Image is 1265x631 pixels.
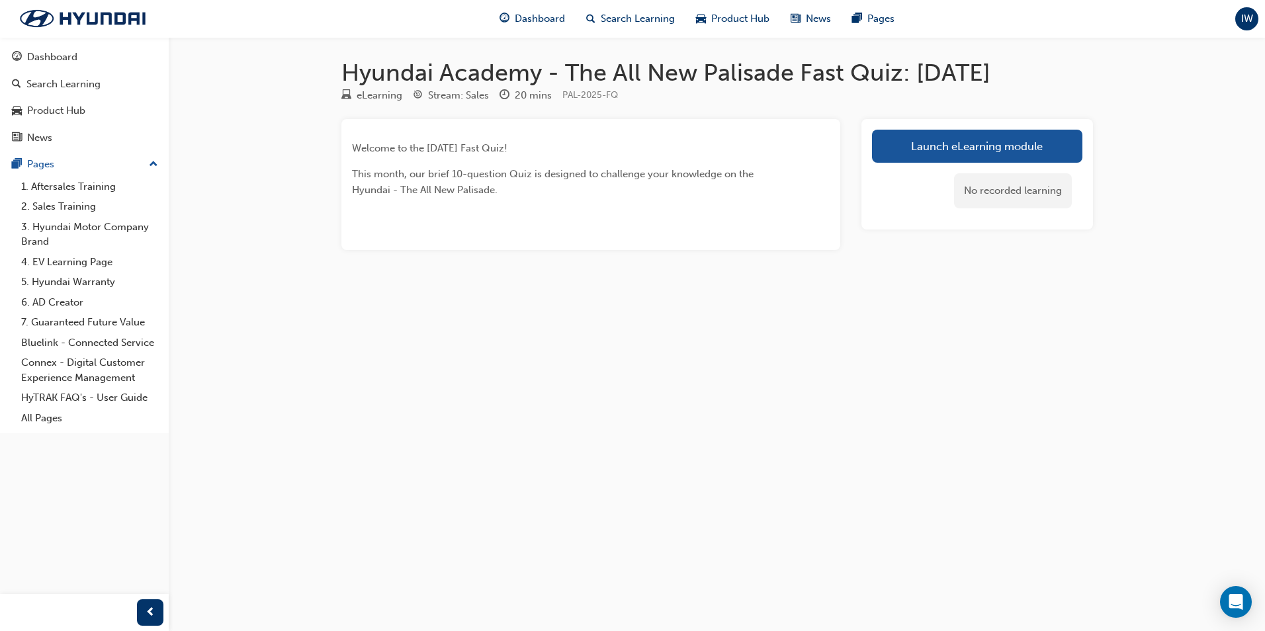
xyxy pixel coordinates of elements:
span: prev-icon [146,605,155,621]
span: This month, our brief 10-question Quiz is designed to challenge your knowledge on the Hyundai - T... [352,168,756,196]
a: guage-iconDashboard [489,5,576,32]
a: HyTRAK FAQ's - User Guide [16,388,163,408]
a: 4. EV Learning Page [16,252,163,273]
span: Welcome to the [DATE] Fast Quiz! [352,142,507,154]
a: 6. AD Creator [16,292,163,313]
a: Bluelink - Connected Service [16,333,163,353]
div: No recorded learning [954,173,1072,208]
div: News [27,130,52,146]
a: Search Learning [5,72,163,97]
a: 2. Sales Training [16,196,163,217]
span: guage-icon [12,52,22,63]
a: car-iconProduct Hub [685,5,780,32]
span: search-icon [586,11,595,27]
span: news-icon [791,11,801,27]
span: search-icon [12,79,21,91]
h1: Hyundai Academy - The All New Palisade Fast Quiz: [DATE] [341,58,1093,87]
div: Stream [413,87,489,104]
span: pages-icon [852,11,862,27]
div: Dashboard [27,50,77,65]
button: Pages [5,152,163,177]
div: Search Learning [26,77,101,92]
span: learningResourceType_ELEARNING-icon [341,90,351,102]
a: Dashboard [5,45,163,69]
span: News [806,11,831,26]
span: car-icon [696,11,706,27]
a: Product Hub [5,99,163,123]
a: All Pages [16,408,163,429]
a: search-iconSearch Learning [576,5,685,32]
div: Stream: Sales [428,88,489,103]
img: Trak [7,5,159,32]
span: pages-icon [12,159,22,171]
div: Pages [27,157,54,172]
span: up-icon [149,156,158,173]
div: Product Hub [27,103,85,118]
span: Search Learning [601,11,675,26]
span: Learning resource code [562,89,618,101]
a: News [5,126,163,150]
span: IW [1241,11,1253,26]
a: Launch eLearning module [872,130,1082,163]
button: IW [1235,7,1258,30]
div: Type [341,87,402,104]
div: Duration [500,87,552,104]
a: pages-iconPages [842,5,905,32]
a: 1. Aftersales Training [16,177,163,197]
div: 20 mins [515,88,552,103]
a: 3. Hyundai Motor Company Brand [16,217,163,252]
span: news-icon [12,132,22,144]
span: clock-icon [500,90,509,102]
div: eLearning [357,88,402,103]
span: car-icon [12,105,22,117]
span: Dashboard [515,11,565,26]
span: Pages [867,11,894,26]
span: target-icon [413,90,423,102]
button: DashboardSearch LearningProduct HubNews [5,42,163,152]
a: news-iconNews [780,5,842,32]
span: guage-icon [500,11,509,27]
a: 5. Hyundai Warranty [16,272,163,292]
span: Product Hub [711,11,769,26]
a: 7. Guaranteed Future Value [16,312,163,333]
a: Connex - Digital Customer Experience Management [16,353,163,388]
div: Open Intercom Messenger [1220,586,1252,618]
